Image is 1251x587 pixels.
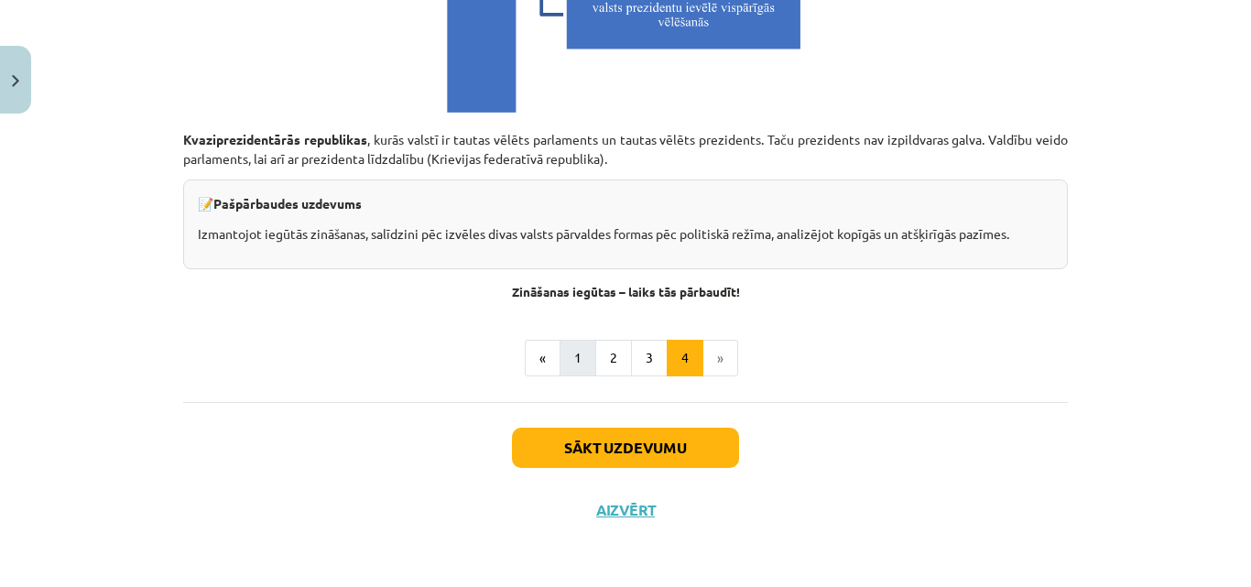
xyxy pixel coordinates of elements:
button: 3 [631,340,668,376]
img: icon-close-lesson-0947bae3869378f0d4975bcd49f059093ad1ed9edebbc8119c70593378902aed.svg [12,75,19,87]
button: 1 [560,340,596,376]
button: « [525,340,560,376]
button: 4 [667,340,703,376]
p: Izmantojot iegūtās zināšanas, salīdzini pēc izvēles divas valsts pārvaldes formas pēc politiskā r... [198,224,1053,244]
p: 📝 [198,194,1053,213]
b: Kvaziprezidentārās republikas [183,131,367,147]
button: Aizvērt [591,501,660,519]
p: , kurās valstī ir tautas vēlēts parlaments un tautas vēlēts prezidents. Taču prezidents nav izpil... [183,130,1068,168]
button: Sākt uzdevumu [512,428,739,468]
b: Pašpārbaudes uzdevums [213,195,362,212]
button: 2 [595,340,632,376]
nav: Page navigation example [183,340,1068,376]
strong: Zināšanas iegūtas – laiks tās pārbaudīt! [512,283,740,299]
